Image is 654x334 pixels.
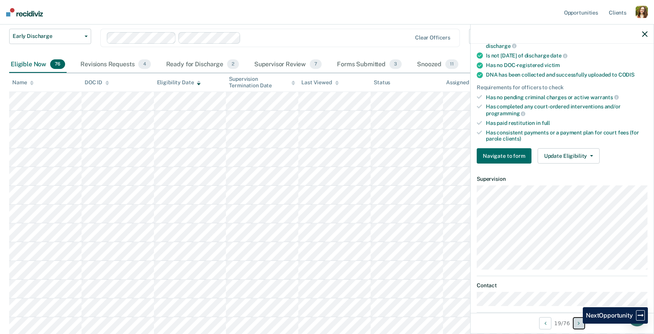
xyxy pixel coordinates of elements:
button: Next Opportunity [573,317,585,329]
img: Recidiviz [6,8,43,16]
div: Is not [DATE] of discharge [486,52,647,59]
span: programming [486,110,525,116]
span: CODIS [618,72,634,78]
div: Has consistent payments or a payment plan for court fees (for parole [486,129,647,142]
div: Has no DOC-registered [486,62,647,69]
button: Navigate to form [477,148,531,164]
div: Eligibility Date [157,79,201,86]
button: Update Eligibility [538,148,600,164]
div: Has completed any court-ordered interventions and/or [486,103,647,116]
span: discharge [486,43,517,49]
div: Clear officers [415,34,450,41]
div: Requirements for officers to check [477,84,647,91]
span: 2 [227,59,239,69]
span: clients) [503,136,521,142]
span: victim [544,62,560,68]
div: Name [12,79,34,86]
span: 3 [389,59,402,69]
div: Supervision Termination Date [229,76,295,89]
span: Early Discharge [13,33,82,39]
div: Has no pending criminal charges or active [486,94,647,101]
a: Navigate to form link [477,148,535,164]
button: Previous Opportunity [539,317,551,329]
div: Assigned to [446,79,482,86]
div: Supervisor Review [253,56,324,73]
span: 7 [310,59,322,69]
div: Last Viewed [301,79,338,86]
dt: Contact [477,282,647,289]
div: Eligible Now [9,56,67,73]
span: 76 [50,59,65,69]
div: DOC ID [85,79,109,86]
div: Forms Submitted [335,56,403,73]
div: DNA has been collected and successfully uploaded to [486,72,647,78]
span: full [542,120,550,126]
div: Snoozed [415,56,460,73]
span: warrants [590,94,619,100]
span: 4 [138,59,150,69]
div: 19 / 76 [471,313,654,333]
div: Revisions Requests [79,56,152,73]
span: 11 [445,59,458,69]
div: Ready for Discharge [165,56,240,73]
dt: Supervision [477,176,647,182]
div: Status [374,79,390,86]
div: Has paid restitution in [486,120,647,126]
span: date [550,52,567,59]
div: Open Intercom Messenger [628,308,646,326]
